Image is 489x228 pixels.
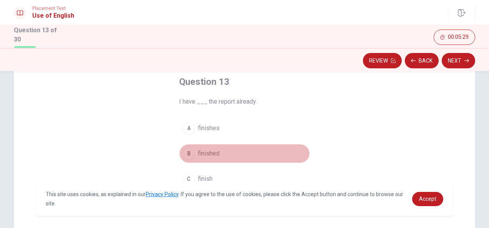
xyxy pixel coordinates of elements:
[198,124,220,133] span: finishes
[434,30,475,45] button: 00:05:29
[14,26,63,44] h1: Question 13 of 30
[32,11,74,20] h1: Use of English
[32,6,74,11] span: Placement Test
[442,53,475,68] button: Next
[363,53,402,68] button: Review
[183,173,195,185] div: C
[412,192,443,206] a: dismiss cookie message
[183,147,195,160] div: B
[183,122,195,134] div: A
[179,76,310,88] h4: Question 13
[448,34,469,40] span: 00:05:29
[405,53,439,68] button: Back
[419,196,436,202] span: Accept
[179,119,310,138] button: Afinishes
[37,182,452,216] div: cookieconsent
[179,97,310,106] span: I have ___ the report already.
[179,169,310,188] button: Cfinish
[146,191,178,197] a: Privacy Policy
[198,174,213,183] span: finish
[46,191,403,207] span: This site uses cookies, as explained in our . If you agree to the use of cookies, please click th...
[179,144,310,163] button: Bfinished
[198,149,220,158] span: finished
